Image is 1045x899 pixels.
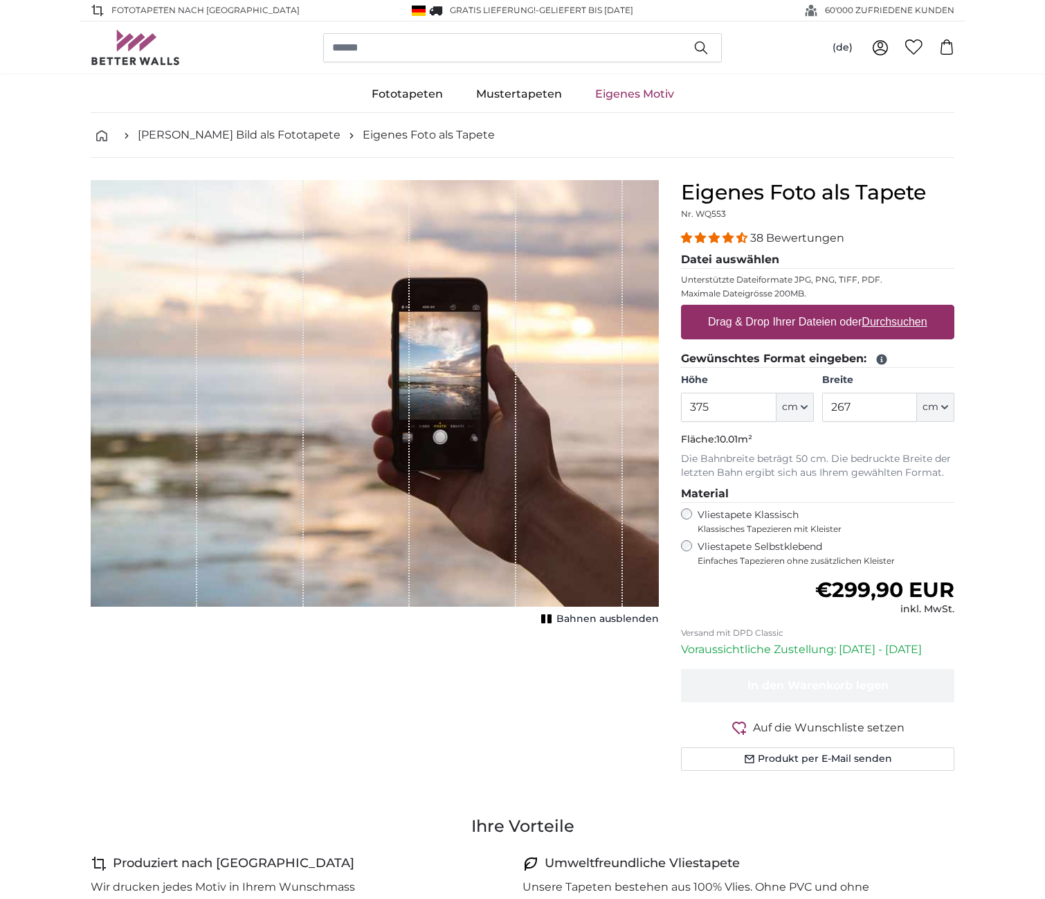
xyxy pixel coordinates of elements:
[776,393,814,422] button: cm
[355,76,460,112] a: Fototapeten
[545,854,740,873] h4: Umweltfreundliche Vliestapete
[681,350,954,368] legend: Gewünschtes Format eingeben:
[681,747,954,771] button: Produkt per E-Mail senden
[138,127,340,143] a: [PERSON_NAME] Bild als Fototapete
[822,373,954,387] label: Breite
[113,854,354,873] h4: Produziert nach [GEOGRAPHIC_DATA]
[91,815,954,837] h3: Ihre Vorteile
[750,231,844,244] span: 38 Bewertungen
[681,231,750,244] span: 4.34 stars
[698,524,943,535] span: Klassisches Tapezieren mit Kleister
[539,5,633,15] span: Geliefert bis [DATE]
[862,316,927,328] u: Durchsuchen
[753,720,905,736] span: Auf die Wunschliste setzen
[716,433,752,445] span: 10.01m²
[537,609,659,629] button: Bahnen ausblenden
[681,669,954,702] button: In den Warenkorb legen
[91,113,954,158] nav: breadcrumbs
[923,400,938,414] span: cm
[681,433,954,447] p: Fläche:
[681,251,954,269] legend: Datei auswählen
[825,4,954,17] span: 60'000 ZUFRIEDENE KUNDEN
[917,393,954,422] button: cm
[702,308,933,336] label: Drag & Drop Ihrer Dateien oder
[681,180,954,205] h1: Eigenes Foto als Tapete
[681,719,954,736] button: Auf die Wunschliste setzen
[681,208,726,219] span: Nr. WQ553
[681,486,954,503] legend: Material
[111,4,300,17] span: Fototapeten nach [GEOGRAPHIC_DATA]
[815,577,954,603] span: €299,90 EUR
[91,879,355,896] p: Wir drucken jedes Motiv in Ihrem Wunschmass
[681,373,813,387] label: Höhe
[363,127,495,143] a: Eigenes Foto als Tapete
[556,612,659,626] span: Bahnen ausblenden
[91,180,659,629] div: 1 of 1
[536,5,633,15] span: -
[821,35,864,60] button: (de)
[460,76,579,112] a: Mustertapeten
[91,30,181,65] img: Betterwalls
[681,452,954,480] p: Die Bahnbreite beträgt 50 cm. Die bedruckte Breite der letzten Bahn ergibt sich aus Ihrem gewählt...
[782,400,798,414] span: cm
[681,627,954,639] p: Versand mit DPD Classic
[681,288,954,299] p: Maximale Dateigrösse 200MB.
[815,603,954,616] div: inkl. MwSt.
[747,679,889,692] span: In den Warenkorb legen
[698,540,954,567] label: Vliestapete Selbstklebend
[412,6,426,16] img: Deutschland
[450,5,536,15] span: GRATIS Lieferung!
[681,274,954,285] p: Unterstützte Dateiformate JPG, PNG, TIFF, PDF.
[698,555,954,567] span: Einfaches Tapezieren ohne zusätzlichen Kleister
[579,76,691,112] a: Eigenes Motiv
[698,508,943,535] label: Vliestapete Klassisch
[681,641,954,658] p: Voraussichtliche Zustellung: [DATE] - [DATE]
